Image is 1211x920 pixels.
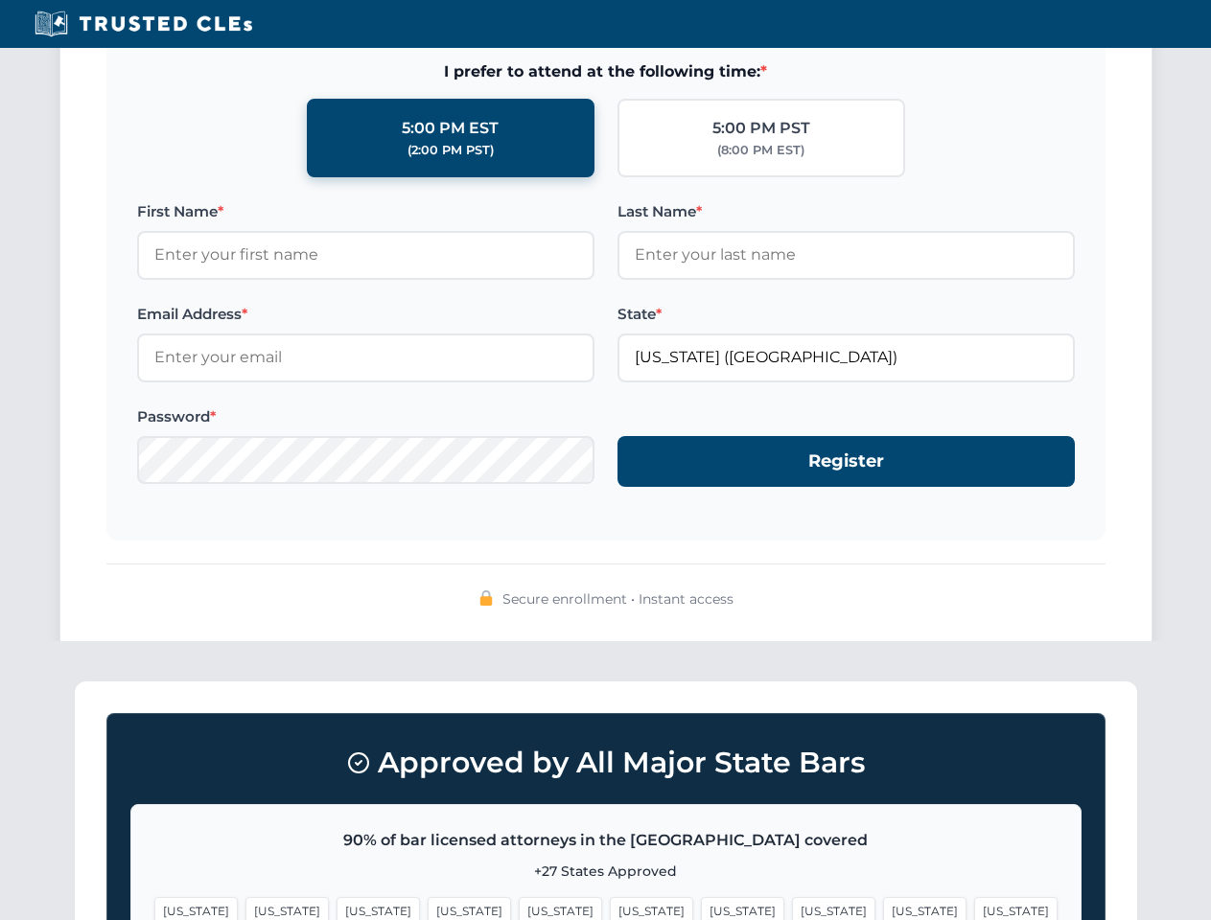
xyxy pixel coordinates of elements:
[137,405,594,428] label: Password
[617,333,1075,381] input: Florida (FL)
[478,590,494,606] img: 🔒
[137,231,594,279] input: Enter your first name
[617,231,1075,279] input: Enter your last name
[137,59,1075,84] span: I prefer to attend at the following time:
[137,333,594,381] input: Enter your email
[29,10,258,38] img: Trusted CLEs
[617,303,1075,326] label: State
[502,588,734,609] span: Secure enrollment • Instant access
[617,436,1075,487] button: Register
[130,737,1082,789] h3: Approved by All Major State Bars
[712,116,810,141] div: 5:00 PM PST
[154,861,1058,882] p: +27 States Approved
[402,116,499,141] div: 5:00 PM EST
[408,141,494,160] div: (2:00 PM PST)
[154,828,1058,853] p: 90% of bar licensed attorneys in the [GEOGRAPHIC_DATA] covered
[137,303,594,326] label: Email Address
[617,200,1075,223] label: Last Name
[137,200,594,223] label: First Name
[717,141,804,160] div: (8:00 PM EST)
